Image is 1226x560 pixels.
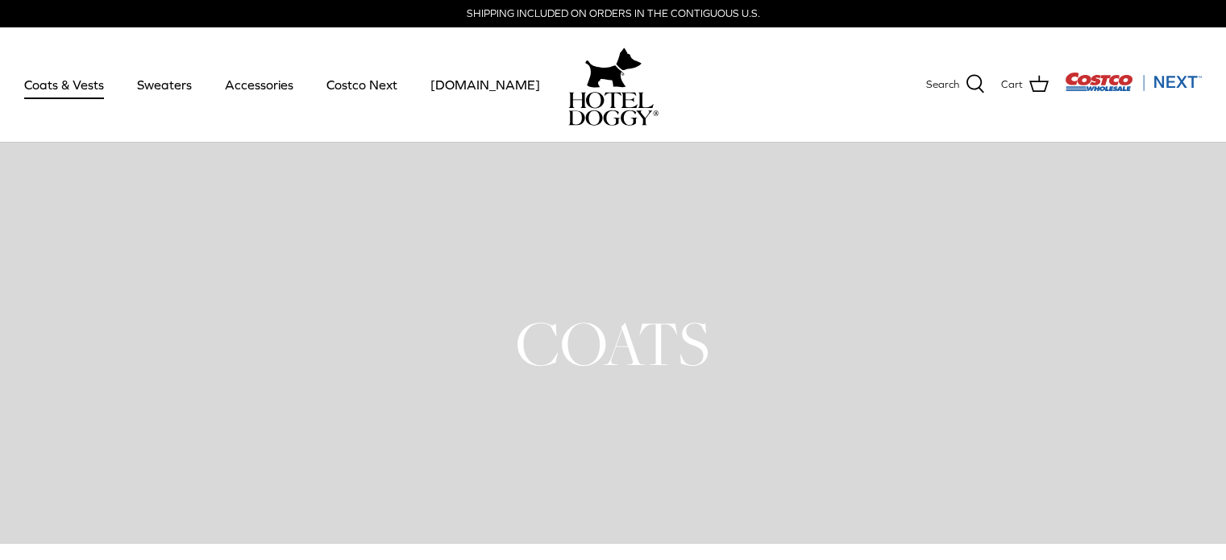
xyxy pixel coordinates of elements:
[568,92,659,126] img: hoteldoggycom
[210,57,308,112] a: Accessories
[585,44,642,92] img: hoteldoggy.com
[41,304,1186,383] h1: COATS
[926,77,959,93] span: Search
[416,57,555,112] a: [DOMAIN_NAME]
[1065,82,1202,94] a: Visit Costco Next
[1001,74,1049,95] a: Cart
[1001,77,1023,93] span: Cart
[1065,72,1202,92] img: Costco Next
[123,57,206,112] a: Sweaters
[312,57,412,112] a: Costco Next
[10,57,118,112] a: Coats & Vests
[568,44,659,126] a: hoteldoggy.com hoteldoggycom
[926,74,985,95] a: Search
